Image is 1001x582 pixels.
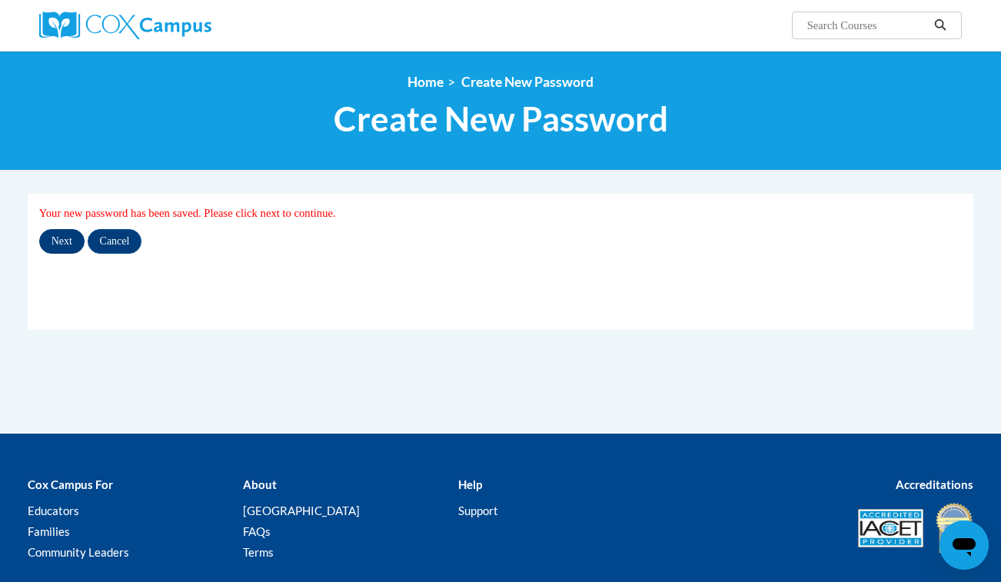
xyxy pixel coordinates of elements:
[243,524,271,538] a: FAQs
[39,229,85,254] input: Next
[935,501,973,555] img: IDA® Accredited
[458,477,482,491] b: Help
[939,520,989,570] iframe: Button to launch messaging window
[28,524,70,538] a: Families
[458,504,498,517] a: Support
[929,16,952,35] button: Search
[28,504,79,517] a: Educators
[461,74,594,90] span: Create New Password
[88,229,142,254] input: Cancel
[39,12,331,39] a: Cox Campus
[806,16,929,35] input: Search Courses
[858,509,923,547] img: Accredited IACET® Provider
[896,477,973,491] b: Accreditations
[243,504,360,517] a: [GEOGRAPHIC_DATA]
[243,545,274,559] a: Terms
[407,74,444,90] a: Home
[243,477,277,491] b: About
[39,12,211,39] img: Cox Campus
[28,545,129,559] a: Community Leaders
[334,98,668,139] span: Create New Password
[28,477,113,491] b: Cox Campus For
[39,207,336,219] span: Your new password has been saved. Please click next to continue.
